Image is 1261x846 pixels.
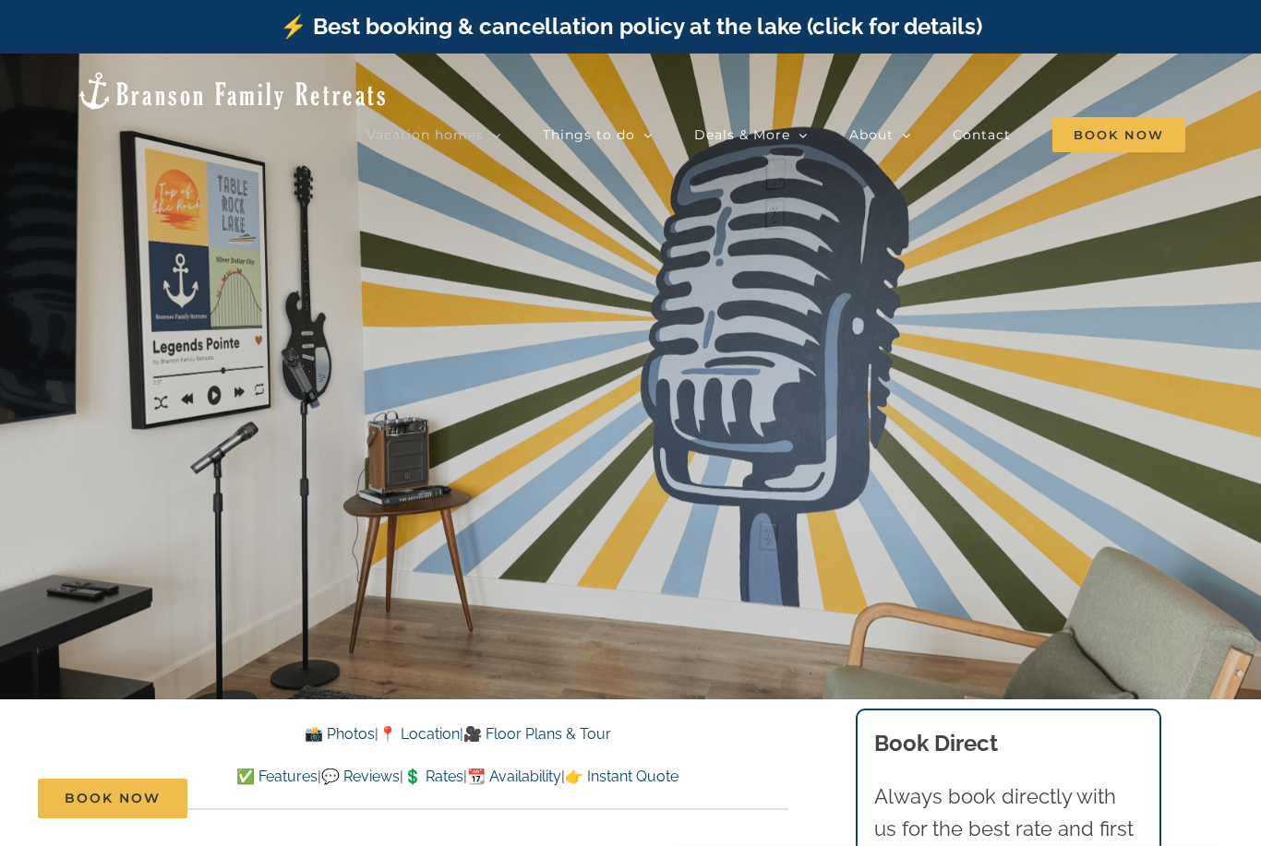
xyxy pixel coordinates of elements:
[280,13,982,40] a: ⚡️ Best booking & cancellation policy at the lake (click for details)
[403,768,463,785] a: 💲 Rates
[543,128,635,141] span: Things to do
[366,116,501,153] a: Vacation homes
[953,128,1011,141] span: Contact
[694,128,790,141] span: Deals & More
[1052,117,1185,152] span: Book Now
[366,128,484,141] span: Vacation homes
[849,116,911,153] a: About
[236,768,318,785] a: ✅ Features
[694,116,808,153] a: Deals & More
[378,725,460,743] a: 📍 Location
[127,722,788,746] p: | |
[953,116,1011,153] a: Contact
[127,765,788,789] p: | | | |
[305,725,375,743] a: 📸 Photos
[543,116,653,153] a: Things to do
[874,730,998,757] b: Book Direct
[467,768,561,785] a: 📆 Availability
[76,70,389,112] img: Branson Family Retreats Logo
[463,725,611,743] a: 🎥 Floor Plans & Tour
[565,768,679,785] a: 👉 Instant Quote
[849,128,894,141] span: About
[65,791,161,806] span: Book Now
[38,779,187,818] a: Book Now
[366,116,1185,153] nav: Main Menu
[321,768,400,785] a: 💬 Reviews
